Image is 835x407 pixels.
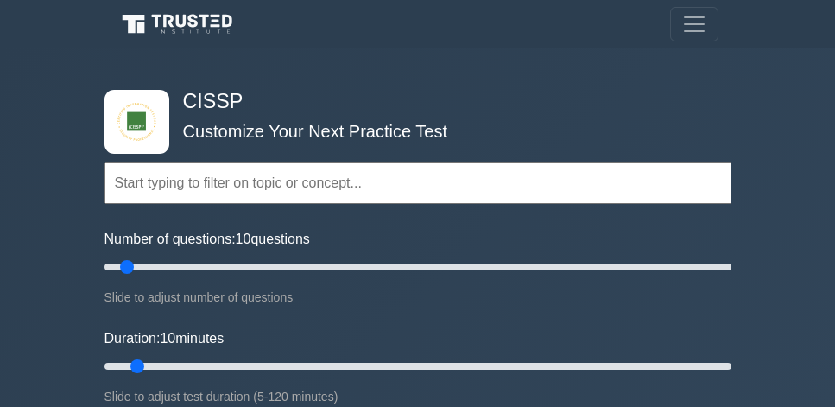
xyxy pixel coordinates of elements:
h4: CISSP [176,90,647,114]
span: 10 [160,331,175,346]
label: Duration: minutes [104,328,225,349]
input: Start typing to filter on topic or concept... [104,162,731,204]
div: Slide to adjust test duration (5-120 minutes) [104,386,731,407]
button: Toggle navigation [670,7,718,41]
div: Slide to adjust number of questions [104,287,731,308]
span: 10 [236,232,251,246]
label: Number of questions: questions [104,229,310,250]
